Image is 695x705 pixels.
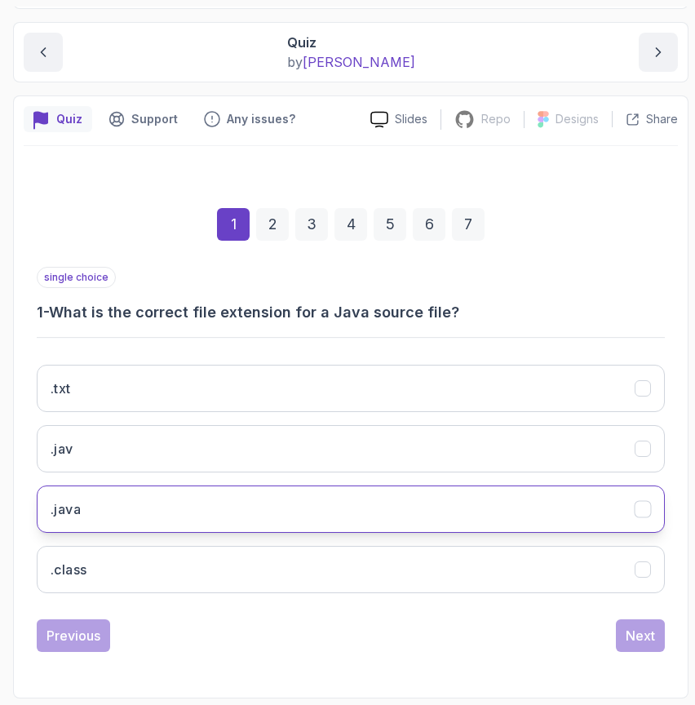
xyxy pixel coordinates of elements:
[556,111,599,127] p: Designs
[295,208,328,241] div: 3
[481,111,511,127] p: Repo
[37,365,665,412] button: .txt
[303,54,415,70] span: [PERSON_NAME]
[639,33,678,72] button: next content
[217,208,250,241] div: 1
[37,486,665,533] button: .java
[616,619,665,652] button: Next
[56,111,82,127] p: Quiz
[51,499,81,519] h3: .java
[37,546,665,593] button: .class
[357,111,440,128] a: Slides
[256,208,289,241] div: 2
[37,619,110,652] button: Previous
[24,106,92,132] button: quiz button
[413,208,445,241] div: 6
[51,560,86,579] h3: .class
[646,111,678,127] p: Share
[99,106,188,132] button: Support button
[51,379,71,398] h3: .txt
[287,52,415,72] p: by
[626,626,655,645] div: Next
[46,626,100,645] div: Previous
[37,301,665,324] h3: 1 - What is the correct file extension for a Java source file?
[51,439,73,459] h3: .jav
[194,106,305,132] button: Feedback button
[227,111,295,127] p: Any issues?
[395,111,427,127] p: Slides
[612,111,678,127] button: Share
[24,33,63,72] button: previous content
[131,111,178,127] p: Support
[37,425,665,472] button: .jav
[37,267,116,288] p: single choice
[452,208,485,241] div: 7
[287,33,415,52] p: Quiz
[374,208,406,241] div: 5
[334,208,367,241] div: 4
